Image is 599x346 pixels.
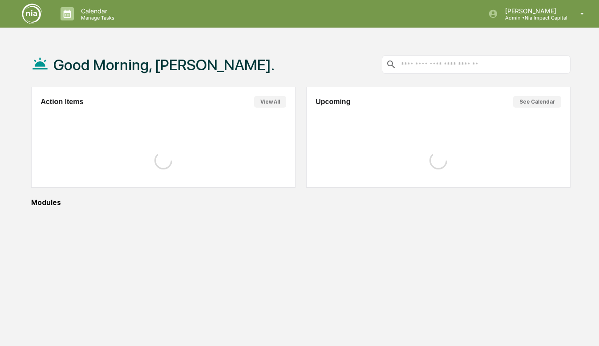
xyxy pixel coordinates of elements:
[498,15,567,21] p: Admin • Nia Impact Capital
[53,56,275,74] h1: Good Morning, [PERSON_NAME].
[21,3,43,24] img: logo
[74,15,119,21] p: Manage Tasks
[316,98,350,106] h2: Upcoming
[31,198,570,207] div: Modules
[498,7,567,15] p: [PERSON_NAME]
[513,96,561,108] button: See Calendar
[74,7,119,15] p: Calendar
[254,96,286,108] button: View All
[40,98,83,106] h2: Action Items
